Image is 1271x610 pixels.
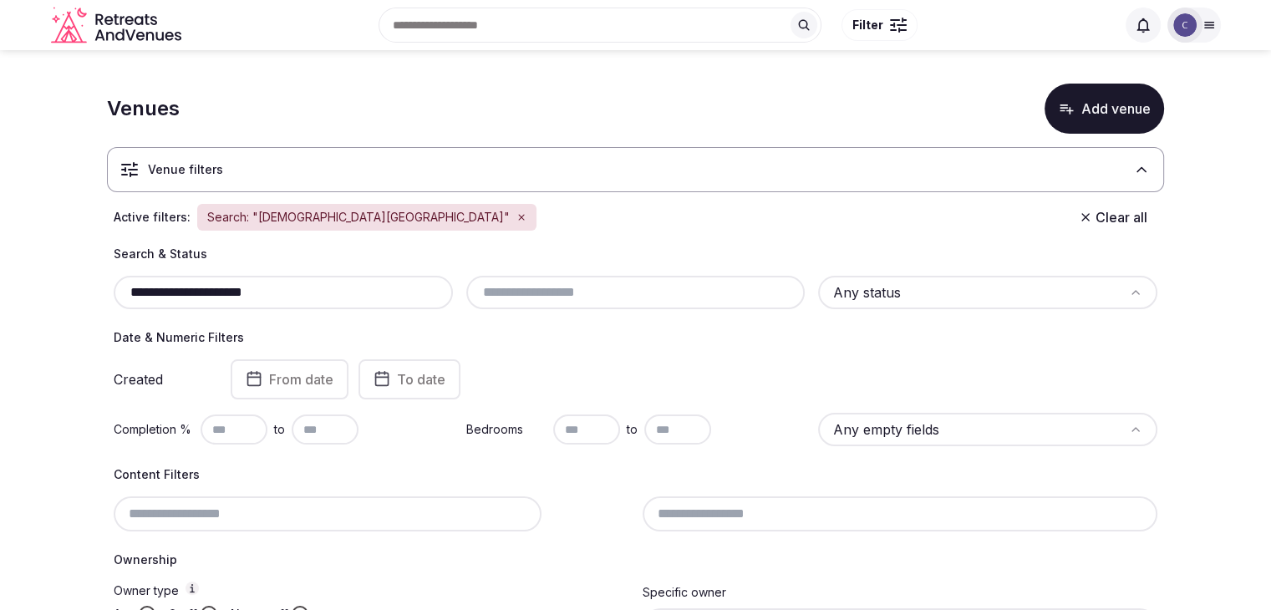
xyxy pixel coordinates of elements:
[114,329,1157,346] h4: Date & Numeric Filters
[107,94,180,123] h1: Venues
[466,421,547,438] label: Bedrooms
[358,359,460,399] button: To date
[114,209,191,226] span: Active filters:
[51,7,185,44] a: Visit the homepage
[207,209,510,226] span: Search: "[DEMOGRAPHIC_DATA][GEOGRAPHIC_DATA]"
[231,359,348,399] button: From date
[852,17,883,33] span: Filter
[627,421,638,438] span: to
[114,466,1157,483] h4: Content Filters
[114,552,1157,568] h4: Ownership
[643,585,726,599] label: Specific owner
[274,421,285,438] span: to
[1069,202,1157,232] button: Clear all
[114,582,629,599] label: Owner type
[114,373,207,386] label: Created
[114,246,1157,262] h4: Search & Status
[186,582,199,595] button: Owner type
[114,421,194,438] label: Completion %
[397,371,445,388] span: To date
[148,161,223,178] h3: Venue filters
[51,7,185,44] svg: Retreats and Venues company logo
[841,9,918,41] button: Filter
[269,371,333,388] span: From date
[1045,84,1164,134] button: Add venue
[1173,13,1197,37] img: Catherine Mesina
